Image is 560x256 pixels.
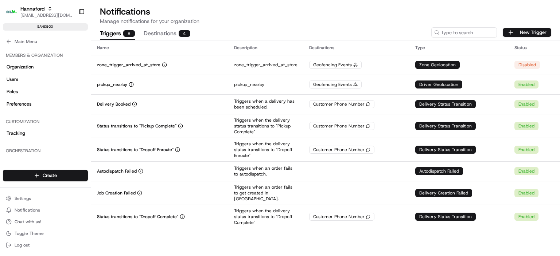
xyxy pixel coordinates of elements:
input: Type to search [431,27,497,38]
span: Create [43,172,57,179]
div: Type [415,45,503,51]
div: Customer Phone Number [309,100,374,108]
a: Tracking [3,127,88,139]
button: Settings [3,193,88,204]
div: Geofencing Events [309,80,362,88]
div: Zone Geolocation [415,61,460,69]
button: Main Menu [3,36,88,47]
p: Status transitions to "Pickup Complete" [97,123,176,129]
p: Triggers when the delivery status transitions to "Pickup Complete" [234,117,297,135]
p: pickup_nearby [97,82,127,87]
p: Triggers when an order fails to autodispatch. [234,165,297,177]
div: 4 [179,30,190,37]
div: Enabled [514,122,538,130]
div: sandbox [3,23,88,31]
div: Customer Phone Number [309,213,374,221]
span: Roles [7,88,18,95]
div: Disabled [514,61,540,69]
p: Autodispatch Failed [97,168,137,174]
p: Status transitions to "Dropoff Complete" [97,214,178,220]
p: zone_trigger_arrived_at_store [97,62,160,68]
span: Log out [15,242,30,248]
div: Driver Geolocation [415,80,462,88]
a: Users [3,74,88,85]
div: Name [97,45,222,51]
span: Organization [7,64,34,70]
h1: Notifications [100,6,551,17]
p: Job Creation Failed [97,190,136,196]
p: Triggers when the delivery status transitions to "Dropoff Enroute" [234,141,297,158]
button: [EMAIL_ADDRESS][DOMAIN_NAME] [20,12,73,18]
div: Delivery Status Transition [415,122,476,130]
span: Toggle Theme [15,231,44,236]
div: 8 [123,30,135,37]
div: Enabled [514,189,538,197]
span: Tracking [7,130,25,137]
p: Status transitions to "Dropoff Enroute" [97,147,174,153]
p: Triggers when a delivery has been scheduled. [234,98,297,110]
div: Members & Organization [3,50,88,61]
div: Delivery Status Transition [415,146,476,154]
div: Customer Phone Number [309,122,374,130]
span: Preferences [7,101,31,107]
div: Customization [3,116,88,127]
div: Enabled [514,100,538,108]
a: Preferences [3,98,88,110]
div: Status [514,45,554,51]
button: Triggers [100,28,135,40]
a: Roles [3,86,88,98]
div: Enabled [514,167,538,175]
button: Hannaford [20,5,44,12]
div: Enabled [514,80,538,88]
div: Delivery Creation Failed [415,189,472,197]
p: Delivery Booked [97,101,131,107]
button: Destinations [144,28,190,40]
div: Autodispatch Failed [415,167,463,175]
div: Geofencing Events [309,61,362,69]
img: Hannaford [6,6,17,17]
p: zone_trigger_arrived_at_store [234,62,297,68]
a: Organization [3,61,88,73]
div: Delivery Status Transition [415,213,476,221]
p: pickup_nearby [234,82,297,87]
span: Main Menu [15,39,37,44]
div: Description [234,45,297,51]
span: Settings [15,196,31,201]
button: Chat with us! [3,217,88,227]
p: Triggers when an order fails to get created in [GEOGRAPHIC_DATA]. [234,184,297,202]
div: Destinations [309,45,404,51]
button: Notifications [3,205,88,215]
span: Notifications [15,207,40,213]
p: Manage notifications for your organization [100,17,551,25]
button: Toggle Theme [3,228,88,239]
button: Log out [3,240,88,250]
button: HannafordHannaford[EMAIL_ADDRESS][DOMAIN_NAME] [3,3,75,20]
span: Chat with us! [15,219,41,225]
span: Users [7,76,18,83]
div: Enabled [514,146,538,154]
p: Triggers when the delivery status transitions to "Dropoff Complete" [234,208,297,225]
button: Create [3,170,88,181]
div: Enabled [514,213,538,221]
div: Delivery Status Transition [415,100,476,108]
div: Orchestration [3,145,88,157]
button: New Trigger [503,28,551,37]
div: Customer Phone Number [309,146,374,154]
